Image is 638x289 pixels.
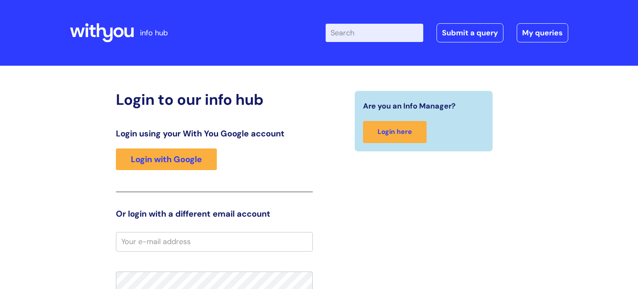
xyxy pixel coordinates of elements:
a: Login with Google [116,148,217,170]
input: Search [326,24,423,42]
h3: Or login with a different email account [116,209,313,219]
input: Your e-mail address [116,232,313,251]
p: info hub [140,26,168,40]
a: Submit a query [437,23,503,42]
a: My queries [517,23,568,42]
h3: Login using your With You Google account [116,128,313,138]
h2: Login to our info hub [116,91,313,109]
a: Login here [363,121,427,143]
span: Are you an Info Manager? [363,99,456,113]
